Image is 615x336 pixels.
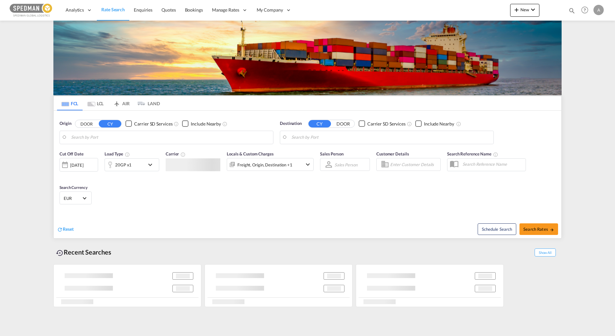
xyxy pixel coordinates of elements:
[212,7,239,13] span: Manage Rates
[579,5,593,16] div: Help
[53,245,114,259] div: Recent Searches
[308,120,331,127] button: CY
[320,151,344,156] span: Sales Person
[125,120,172,127] md-checkbox: Checkbox No Ink
[134,96,160,110] md-tab-item: LAND
[60,158,98,172] div: [DATE]
[291,133,490,142] input: Search by Port
[63,226,74,232] span: Reset
[237,160,292,169] div: Freight Origin Destination Factory Stuffing
[54,111,561,238] div: Origin DOOR CY Checkbox No InkUnchecked: Search for CY (Container Yard) services for all selected...
[593,5,604,15] div: A
[332,120,354,127] button: DOOR
[105,158,159,171] div: 20GP x1icon-chevron-down
[105,151,130,156] span: Load Type
[57,96,160,110] md-pagination-wrapper: Use the left and right arrow keys to navigate between tabs
[174,121,179,126] md-icon: Unchecked: Search for CY (Container Yard) services for all selected carriers.Checked : Search for...
[10,3,53,17] img: c12ca350ff1b11efb6b291369744d907.png
[101,7,125,12] span: Rate Search
[222,121,227,126] md-icon: Unchecked: Ignores neighbouring ports when fetching rates.Checked : Includes neighbouring ports w...
[182,120,221,127] md-checkbox: Checkbox No Ink
[415,120,454,127] md-checkbox: Checkbox No Ink
[568,7,575,14] md-icon: icon-magnify
[60,151,84,156] span: Cut Off Date
[161,7,176,13] span: Quotes
[115,160,132,169] div: 20GP x1
[60,185,87,190] span: Search Currency
[424,121,454,127] div: Include Nearby
[83,96,108,110] md-tab-item: LCL
[568,7,575,17] div: icon-magnify
[63,193,88,203] md-select: Select Currency: € EUREuro
[579,5,590,15] span: Help
[280,120,302,127] span: Destination
[108,96,134,110] md-tab-item: AIR
[459,159,526,169] input: Search Reference Name
[513,6,520,14] md-icon: icon-plus 400-fg
[99,120,121,127] button: CY
[456,121,461,126] md-icon: Unchecked: Ignores neighbouring ports when fetching rates.Checked : Includes neighbouring ports w...
[376,151,409,156] span: Customer Details
[134,7,152,13] span: Enquiries
[478,223,516,235] button: Note: By default Schedule search will only considerorigin ports, destination ports and cut off da...
[257,7,283,13] span: My Company
[134,121,172,127] div: Carrier SD Services
[57,227,63,232] md-icon: icon-refresh
[447,151,498,156] span: Search Reference Name
[519,223,558,235] button: Search Ratesicon-arrow-right
[57,96,83,110] md-tab-item: FCL
[185,7,203,13] span: Bookings
[535,248,556,257] span: Show All
[60,171,64,180] md-datepicker: Select
[56,249,64,257] md-icon: icon-backup-restore
[493,152,498,157] md-icon: Your search will be saved by the below given name
[367,121,406,127] div: Carrier SD Services
[510,4,539,17] button: icon-plus 400-fgNewicon-chevron-down
[70,162,83,168] div: [DATE]
[227,158,314,171] div: Freight Origin Destination Factory Stuffingicon-chevron-down
[75,120,98,127] button: DOOR
[66,7,84,13] span: Analytics
[304,161,312,168] md-icon: icon-chevron-down
[513,7,537,12] span: New
[390,160,438,169] input: Enter Customer Details
[146,161,157,169] md-icon: icon-chevron-down
[60,120,71,127] span: Origin
[64,195,82,201] span: EUR
[407,121,412,126] md-icon: Unchecked: Search for CY (Container Yard) services for all selected carriers.Checked : Search for...
[529,6,537,14] md-icon: icon-chevron-down
[227,151,274,156] span: Locals & Custom Charges
[125,152,130,157] md-icon: icon-information-outline
[550,228,554,232] md-icon: icon-arrow-right
[359,120,406,127] md-checkbox: Checkbox No Ink
[191,121,221,127] div: Include Nearby
[523,227,554,232] span: Search Rates
[180,152,186,157] md-icon: The selected Trucker/Carrierwill be displayed in the rate results If the rates are from another f...
[57,226,74,233] div: icon-refreshReset
[166,151,186,156] span: Carrier
[113,100,121,105] md-icon: icon-airplane
[71,133,270,142] input: Search by Port
[334,160,358,169] md-select: Sales Person
[53,21,562,95] img: LCL+%26+FCL+BACKGROUND.png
